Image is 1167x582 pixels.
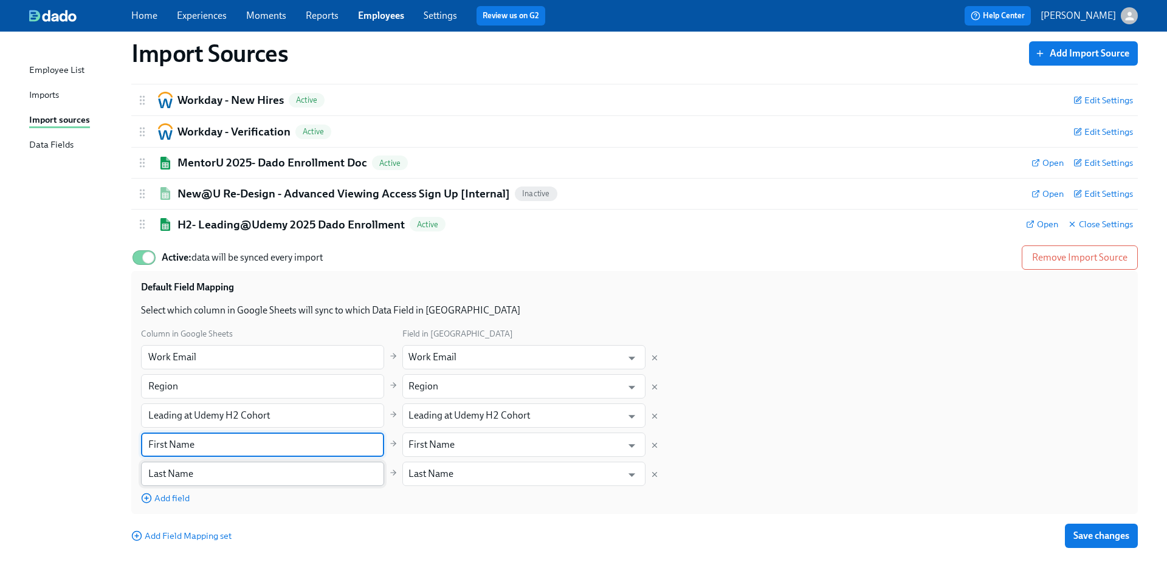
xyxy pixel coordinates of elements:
span: Field in [GEOGRAPHIC_DATA] [402,329,513,339]
img: Google Sheets [158,157,173,169]
button: Delete mapping [650,354,659,362]
span: Remove Import Source [1032,252,1127,264]
button: Review us on G2 [477,6,545,26]
h1: Import Sources [131,39,288,68]
button: Open [622,407,641,426]
button: Close Settings [1068,218,1133,230]
button: Add field [141,492,190,504]
button: Delete mapping [650,470,659,479]
img: Google Sheets [158,218,173,231]
button: Save changes [1065,524,1138,548]
span: Active [410,220,446,229]
h2: MentorU 2025- Dado Enrollment Doc [177,155,367,171]
p: Select which column in Google Sheets will sync to which Data Field in [GEOGRAPHIC_DATA] [141,304,1128,317]
div: Google SheetsMentorU 2025- Dado Enrollment DocActiveOpenEdit Settings [131,148,1138,178]
strong: Active: [162,252,191,263]
span: Active [289,95,325,104]
h2: Workday - New Hires [177,92,284,108]
button: Delete mapping [650,441,659,450]
a: Open [1026,218,1058,230]
h3: Default Field Mapping [141,281,234,294]
button: Help Center [965,6,1031,26]
div: Data Fields [29,138,74,153]
img: dado [29,10,77,22]
button: Open [622,465,641,484]
span: Save changes [1073,530,1129,542]
span: data will be synced every import [162,252,323,263]
div: WorkdayWorkday - VerificationActiveEdit Settings [131,116,1138,147]
button: Edit Settings [1073,126,1133,138]
a: Experiences [177,10,227,21]
button: Edit Settings [1073,188,1133,200]
a: Moments [246,10,286,21]
span: Add Import Source [1038,47,1129,60]
button: Edit Settings [1073,157,1133,169]
span: Active [295,127,331,136]
a: Settings [424,10,457,21]
button: Delete mapping [650,383,659,391]
button: Open [622,436,641,455]
a: Reports [306,10,339,21]
button: Add Field Mapping set [131,530,232,542]
a: Review us on G2 [483,10,539,22]
a: Open [1031,157,1064,169]
a: Employees [358,10,404,21]
button: Open [622,378,641,397]
h2: New@U Re-Design - Advanced Viewing Access Sign Up [Internal] [177,186,510,202]
img: Workday [158,123,173,140]
a: Import sources [29,113,122,128]
button: [PERSON_NAME] [1041,7,1138,24]
a: Imports [29,88,122,103]
a: dado [29,10,131,22]
a: Employee List [29,63,122,78]
div: Employee List [29,63,84,78]
span: Active [372,159,408,168]
button: Delete mapping [650,412,659,420]
div: Google SheetsH2- Leading@Udemy 2025 Dado EnrollmentActiveOpenClose Settings [131,210,1138,240]
h2: Workday - Verification [177,124,291,140]
div: Imports [29,88,59,103]
button: Edit Settings [1073,94,1133,106]
button: Remove Import Source [1022,245,1138,270]
div: Google SheetsNew@U Re-Design - Advanced Viewing Access Sign Up [Internal]InactiveOpenEdit Settings [131,179,1138,209]
a: Data Fields [29,138,122,153]
img: Google Sheets [158,187,173,200]
span: Column in Google Sheets [141,329,233,339]
div: WorkdayWorkday - New HiresActiveEdit Settings [131,84,1138,115]
p: [PERSON_NAME] [1041,9,1116,22]
div: Import sources [29,113,90,128]
button: Add Import Source [1029,41,1138,66]
span: Inactive [515,189,557,198]
span: Help Center [971,10,1025,22]
h2: H2- Leading@Udemy 2025 Dado Enrollment [177,217,405,233]
a: Home [131,10,157,21]
img: Workday [158,92,173,108]
button: Open [622,349,641,368]
a: Open [1031,188,1064,200]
